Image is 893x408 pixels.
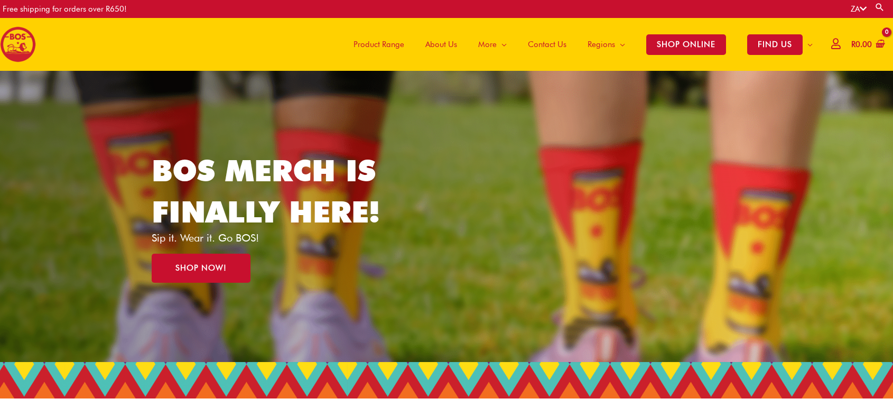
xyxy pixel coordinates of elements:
[354,29,404,60] span: Product Range
[851,40,872,49] bdi: 0.00
[851,4,867,14] a: ZA
[335,18,823,71] nav: Site Navigation
[152,233,396,243] p: Sip it. Wear it. Go BOS!
[528,29,566,60] span: Contact Us
[588,29,615,60] span: Regions
[875,2,885,12] a: Search button
[747,34,803,55] span: FIND US
[636,18,737,71] a: SHOP ONLINE
[175,264,227,272] span: SHOP NOW!
[415,18,468,71] a: About Us
[478,29,497,60] span: More
[517,18,577,71] a: Contact Us
[851,40,855,49] span: R
[849,33,885,57] a: View Shopping Cart, empty
[425,29,457,60] span: About Us
[468,18,517,71] a: More
[577,18,636,71] a: Regions
[152,153,380,229] a: BOS MERCH IS FINALLY HERE!
[152,254,250,283] a: SHOP NOW!
[343,18,415,71] a: Product Range
[646,34,726,55] span: SHOP ONLINE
